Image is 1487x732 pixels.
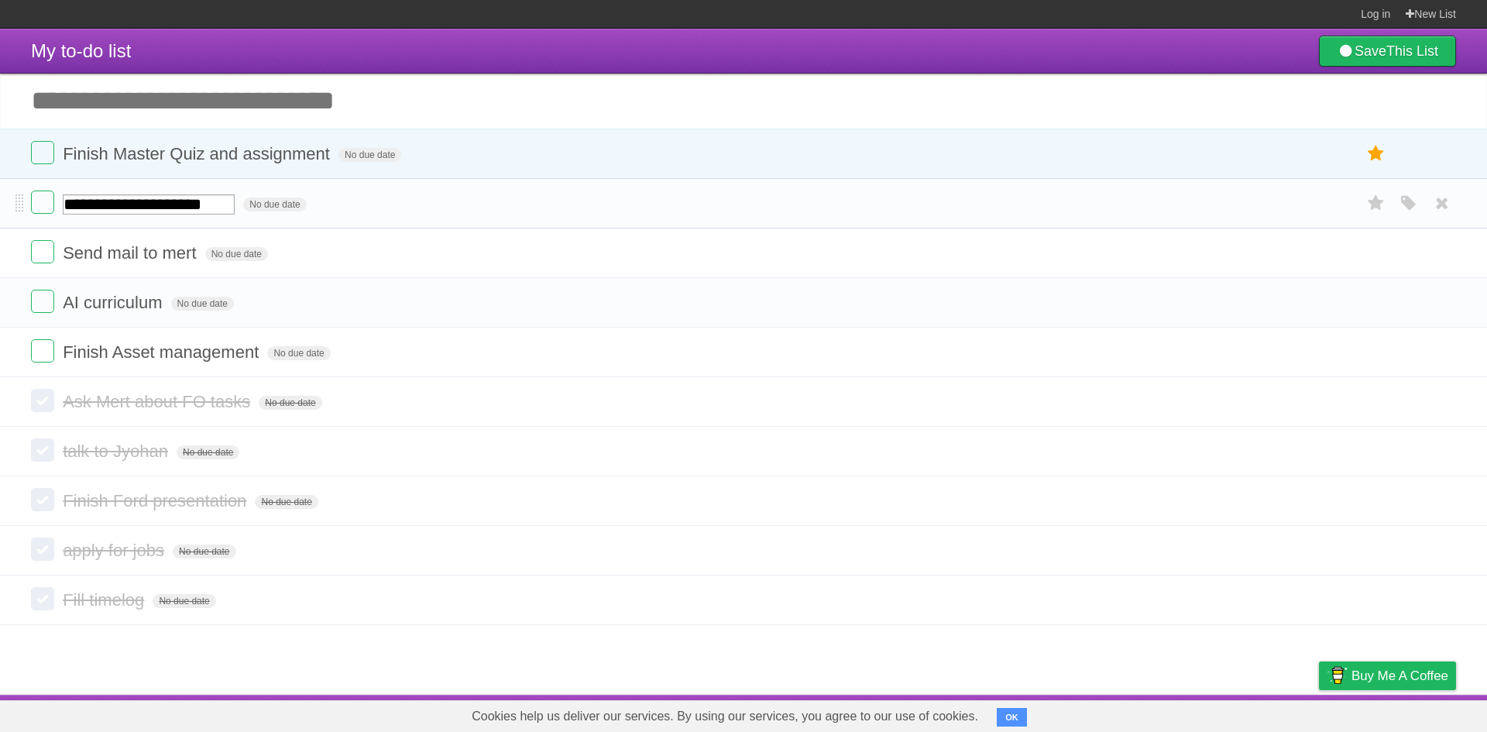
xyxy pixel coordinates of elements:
span: No due date [255,495,318,509]
label: Star task [1362,141,1391,167]
label: Done [31,538,54,561]
label: Star task [1362,191,1391,216]
span: No due date [267,346,330,360]
span: Send mail to mert [63,243,200,263]
span: No due date [153,594,215,608]
img: Buy me a coffee [1327,662,1348,689]
label: Done [31,389,54,412]
span: No due date [171,297,234,311]
span: My to-do list [31,40,131,61]
a: Privacy [1299,699,1339,728]
label: Done [31,240,54,263]
label: Done [31,290,54,313]
a: SaveThis List [1319,36,1456,67]
span: Buy me a coffee [1351,662,1448,689]
span: Cookies help us deliver our services. By using our services, you agree to our use of cookies. [456,701,994,732]
span: Finish Ford presentation [63,491,250,510]
span: No due date [173,545,235,558]
button: OK [997,708,1027,727]
label: Done [31,438,54,462]
span: Ask Mert about FO tasks [63,392,254,411]
span: Finish Asset management [63,342,263,362]
label: Done [31,191,54,214]
span: talk to Jyohan [63,442,172,461]
span: Fill timelog [63,590,148,610]
label: Done [31,339,54,363]
label: Done [31,587,54,610]
label: Done [31,488,54,511]
span: AI curriculum [63,293,166,312]
span: Finish Master Quiz and assignment [63,144,334,163]
label: Done [31,141,54,164]
span: No due date [338,148,401,162]
span: No due date [259,396,321,410]
a: About [1113,699,1145,728]
span: No due date [205,247,268,261]
span: No due date [243,198,306,211]
a: Terms [1246,699,1280,728]
b: This List [1386,43,1438,59]
span: No due date [177,445,239,459]
a: Developers [1164,699,1227,728]
a: Suggest a feature [1358,699,1456,728]
a: Buy me a coffee [1319,662,1456,690]
span: apply for jobs [63,541,168,560]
